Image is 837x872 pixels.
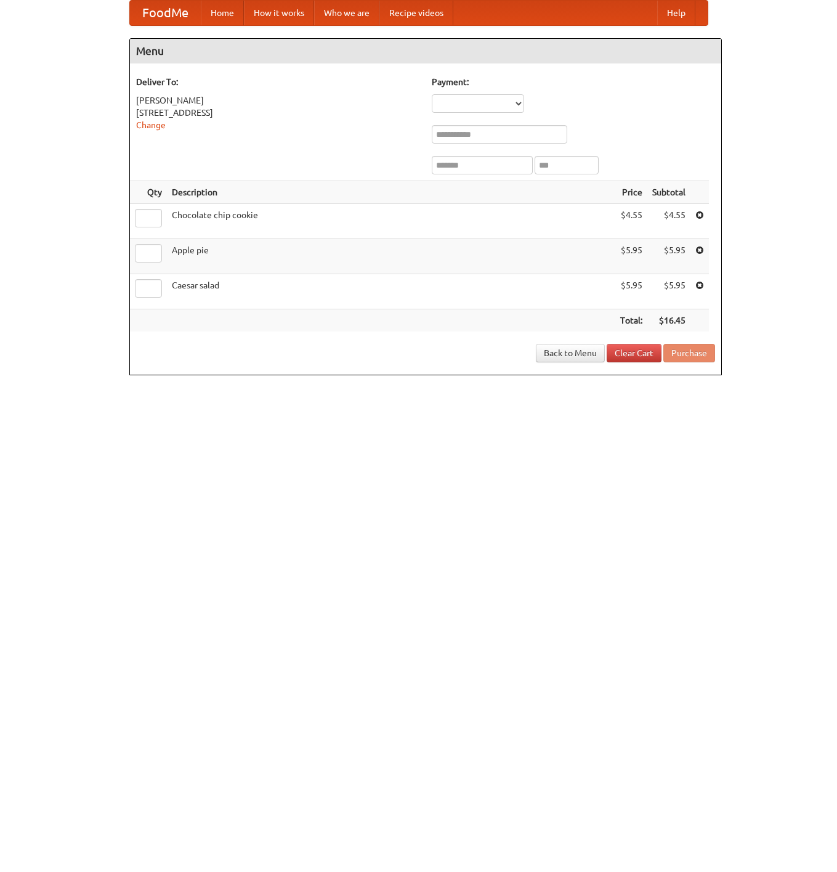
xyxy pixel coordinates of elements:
[607,344,661,362] a: Clear Cart
[130,1,201,25] a: FoodMe
[615,181,647,204] th: Price
[663,344,715,362] button: Purchase
[615,239,647,274] td: $5.95
[615,204,647,239] td: $4.55
[136,120,166,130] a: Change
[432,76,715,88] h5: Payment:
[130,181,167,204] th: Qty
[136,76,419,88] h5: Deliver To:
[314,1,379,25] a: Who we are
[201,1,244,25] a: Home
[647,181,690,204] th: Subtotal
[379,1,453,25] a: Recipe videos
[657,1,695,25] a: Help
[647,274,690,309] td: $5.95
[167,274,615,309] td: Caesar salad
[536,344,605,362] a: Back to Menu
[244,1,314,25] a: How it works
[167,204,615,239] td: Chocolate chip cookie
[130,39,721,63] h4: Menu
[167,239,615,274] td: Apple pie
[136,94,419,107] div: [PERSON_NAME]
[615,309,647,332] th: Total:
[647,239,690,274] td: $5.95
[647,204,690,239] td: $4.55
[615,274,647,309] td: $5.95
[647,309,690,332] th: $16.45
[167,181,615,204] th: Description
[136,107,419,119] div: [STREET_ADDRESS]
